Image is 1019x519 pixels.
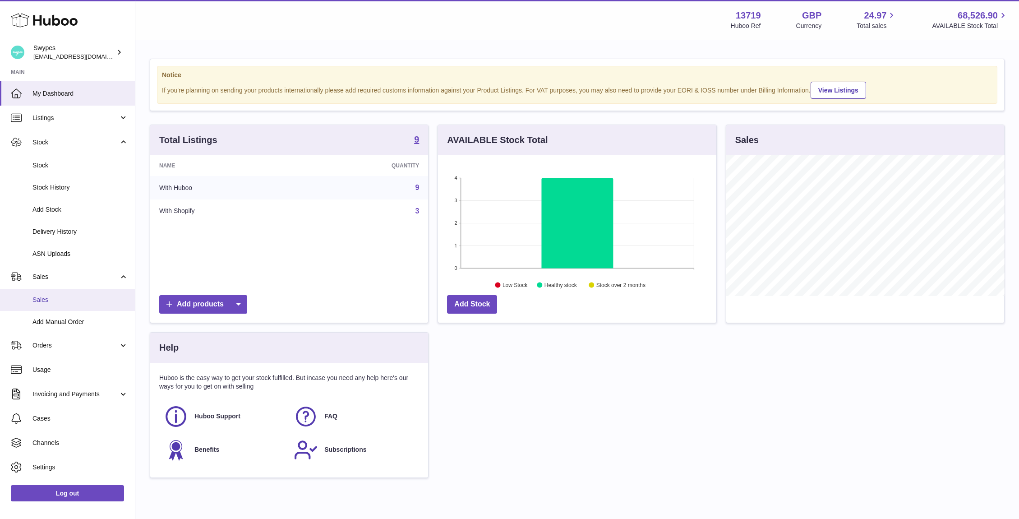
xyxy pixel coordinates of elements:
span: Subscriptions [324,445,366,454]
h3: Total Listings [159,134,217,146]
td: With Huboo [150,176,300,199]
span: AVAILABLE Stock Total [932,22,1008,30]
div: If you're planning on sending your products internationally please add required customs informati... [162,80,992,99]
a: View Listings [811,82,866,99]
a: Log out [11,485,124,501]
th: Name [150,155,300,176]
text: 2 [455,220,457,226]
span: Channels [32,439,128,447]
a: Add products [159,295,247,314]
text: 0 [455,265,457,271]
span: Invoicing and Payments [32,390,119,399]
strong: Notice [162,71,992,79]
text: Healthy stock [544,282,577,288]
text: Stock over 2 months [596,282,646,288]
a: 9 [414,135,419,146]
span: 68,526.90 [958,9,998,22]
a: Benefits [164,438,285,462]
span: Stock [32,138,119,147]
span: Orders [32,341,119,350]
a: 68,526.90 AVAILABLE Stock Total [932,9,1008,30]
text: 3 [455,198,457,203]
p: Huboo is the easy way to get your stock fulfilled. But incase you need any help here's our ways f... [159,374,419,391]
strong: 13719 [736,9,761,22]
text: Low Stock [503,282,528,288]
a: Subscriptions [294,438,415,462]
span: Add Manual Order [32,318,128,326]
span: 24.97 [864,9,886,22]
span: FAQ [324,412,337,421]
span: My Dashboard [32,89,128,98]
span: [EMAIL_ADDRESS][DOMAIN_NAME] [33,53,133,60]
text: 4 [455,175,457,181]
span: Sales [32,296,128,304]
span: Total sales [857,22,897,30]
span: Huboo Support [194,412,240,421]
strong: GBP [802,9,821,22]
img: hello@swypes.co.uk [11,46,24,59]
a: FAQ [294,404,415,429]
h3: Help [159,342,179,354]
div: Swypes [33,44,115,61]
span: Add Stock [32,205,128,214]
a: Huboo Support [164,404,285,429]
span: Sales [32,273,119,281]
h3: AVAILABLE Stock Total [447,134,548,146]
span: Benefits [194,445,219,454]
span: ASN Uploads [32,250,128,258]
span: Settings [32,463,128,472]
a: 3 [415,207,419,215]
strong: 9 [414,135,419,144]
a: 24.97 Total sales [857,9,897,30]
span: Usage [32,366,128,374]
a: 9 [415,184,419,191]
td: With Shopify [150,199,300,223]
text: 1 [455,243,457,248]
span: Listings [32,114,119,122]
th: Quantity [300,155,428,176]
div: Currency [796,22,822,30]
span: Cases [32,414,128,423]
span: Stock History [32,183,128,192]
div: Huboo Ref [731,22,761,30]
span: Delivery History [32,227,128,236]
h3: Sales [735,134,759,146]
span: Stock [32,161,128,170]
a: Add Stock [447,295,497,314]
